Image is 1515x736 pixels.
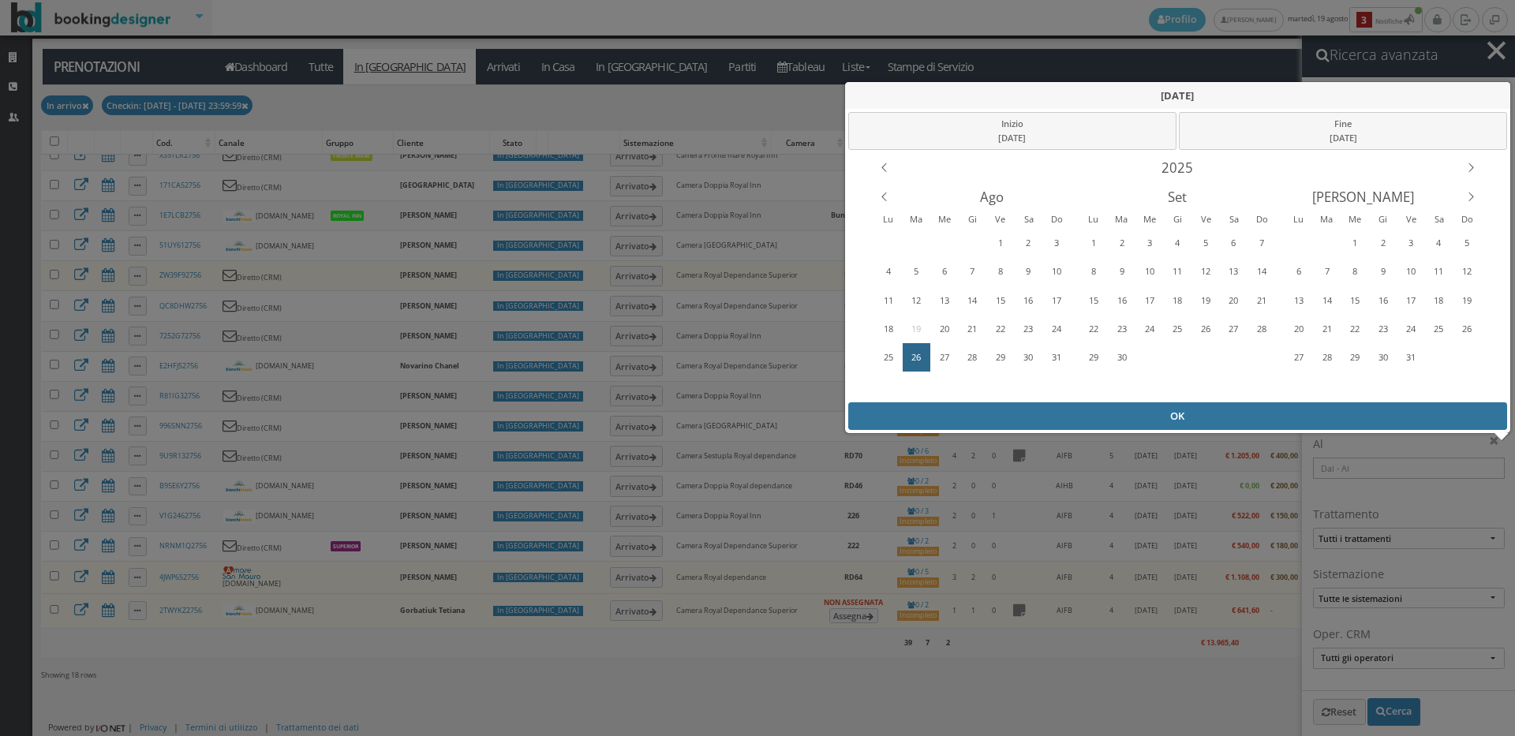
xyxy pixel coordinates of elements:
div: Giovedì, Agosto 21 [959,315,986,342]
div: Domenica, Ottobre 12 [1453,258,1480,286]
div: Venerdì, Settembre 5 [1192,229,1219,256]
div: Mercoledì, Ottobre 15 [1341,286,1368,314]
div: Sabato, Settembre 6 [1015,372,1042,400]
div: Martedì, Agosto 12 [903,286,930,314]
div: 16 [1371,288,1395,313]
div: 17 [1044,288,1068,313]
div: Lunedì [1079,211,1108,228]
div: Martedì, Ottobre 21 [1314,315,1341,342]
div: 11 [877,288,901,313]
div: 28 [960,345,985,370]
div: Martedì, Novembre 4 [1314,372,1341,400]
div: 15 [988,288,1012,313]
div: 4 [1165,230,1190,256]
div: Next Month [1457,182,1486,211]
div: 8 [988,259,1012,284]
div: 6 [1287,259,1311,284]
div: Lunedì, Ottobre 27 [1285,343,1312,371]
div: 14 [960,288,985,313]
div: 9 [1016,259,1041,284]
div: Martedì, Settembre 2 [903,372,930,400]
div: Previous Year [870,153,899,182]
div: 10 [1399,259,1423,284]
div: 2 [1371,230,1395,256]
div: Sabato, Novembre 1 [1425,343,1452,371]
div: 19 [904,316,929,342]
div: Domenica, Ottobre 5 [1453,229,1480,256]
div: [DATE] [854,131,1170,146]
div: Giovedì, Settembre 18 [1164,286,1191,314]
div: 5 [1454,230,1479,256]
div: Lunedì, Ottobre 20 [1285,315,1312,342]
div: Mercoledì, Settembre 10 [1136,258,1163,286]
div: Lunedì, Settembre 8 [1080,258,1107,286]
div: Sabato, Novembre 8 [1425,372,1452,400]
div: Martedì, Settembre 30 [1108,343,1135,371]
div: 15 [1343,288,1367,313]
div: Giovedì, Ottobre 30 [1369,343,1396,371]
div: Lunedì [874,211,903,228]
div: Venerdì, Agosto 1 [987,229,1014,256]
div: Domenica, Settembre 7 [1248,229,1275,256]
div: 5 [1194,230,1218,256]
div: 27 [1221,316,1246,342]
div: Giovedì, Settembre 25 [1164,315,1191,342]
div: 25 [877,345,901,370]
div: Lunedì, Agosto 4 [875,258,902,286]
div: Martedì [1108,211,1136,228]
div: Lunedì, Settembre 1 [1080,229,1107,256]
div: Venerdì, Settembre 26 [1192,315,1219,342]
div: Venerdì, Ottobre 31 [1397,343,1424,371]
div: 29 [1343,345,1367,370]
div: 16 [1109,288,1134,313]
div: 27 [1287,345,1311,370]
div: 20 [1221,288,1246,313]
div: Sabato, Agosto 23 [1015,315,1042,342]
div: [DATE] [1185,131,1502,146]
div: 9 [1371,259,1395,284]
div: Domenica [1042,211,1071,228]
div: Martedì, Settembre 9 [1108,258,1135,286]
div: Giovedì, Agosto 28 [959,343,986,371]
div: Martedì, Agosto 26 [903,343,930,371]
div: 7 [960,259,985,284]
div: Mercoledì, Agosto 13 [931,286,958,314]
div: Venerdì, Ottobre 3 [1397,229,1424,256]
div: 13 [933,288,957,313]
div: Sabato, Ottobre 18 [1425,286,1452,314]
div: 20 [1287,316,1311,342]
div: Giovedì, Ottobre 2 [1369,229,1396,256]
div: 30 [1016,345,1041,370]
div: Sabato, Agosto 16 [1015,286,1042,314]
div: Venerdì, Ottobre 10 [1397,258,1424,286]
div: Mercoledì, Ottobre 8 [1136,372,1163,400]
div: Venerdì, Novembre 7 [1397,372,1424,400]
div: Agosto [899,182,1084,211]
div: Sabato, Ottobre 4 [1220,343,1247,371]
div: Sabato [1425,211,1453,228]
div: 29 [1082,345,1106,370]
div: Sabato, Settembre 13 [1220,258,1247,286]
div: Venerdì, Settembre 19 [1192,286,1219,314]
div: Venerdì [1191,211,1220,228]
div: 31 [1044,345,1068,370]
div: 14 [1315,288,1339,313]
div: 23 [1016,316,1041,342]
div: 26 [904,345,929,370]
div: Sabato, Settembre 20 [1220,286,1247,314]
div: 1 [1082,230,1106,256]
div: Lunedì, Novembre 3 [1285,372,1312,400]
div: 8 [1343,259,1367,284]
div: Giovedì, Ottobre 2 [1164,343,1191,371]
div: Martedì [1313,211,1341,228]
div: Domenica, Novembre 9 [1453,372,1480,400]
div: Domenica, Ottobre 12 [1248,372,1275,400]
div: 13 [1221,259,1246,284]
div: 30 [1371,345,1395,370]
div: Martedì, Ottobre 7 [1108,372,1135,400]
div: Giovedì, Ottobre 9 [1369,258,1396,286]
div: Domenica, Novembre 2 [1453,343,1480,371]
div: Next Year [1457,153,1486,182]
div: Venerdì, Ottobre 24 [1397,315,1424,342]
div: Mercoledì, Settembre 24 [1136,315,1163,342]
